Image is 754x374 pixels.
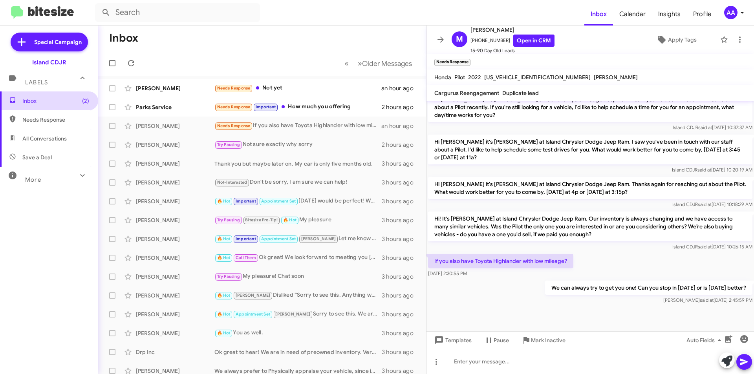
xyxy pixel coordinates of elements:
[340,55,417,71] nav: Page navigation example
[515,333,572,347] button: Mark Inactive
[672,201,752,207] span: Island CDJR [DATE] 10:18:29 AM
[381,122,420,130] div: an hour ago
[344,58,349,68] span: «
[686,333,724,347] span: Auto Fields
[214,84,381,93] div: Not yet
[214,160,382,168] div: Thank you but maybe later on. My car is only five months old.
[698,124,712,130] span: said at
[136,103,214,111] div: Parks Service
[136,310,214,318] div: [PERSON_NAME]
[362,59,412,68] span: Older Messages
[434,59,470,66] small: Needs Response
[136,141,214,149] div: [PERSON_NAME]
[95,3,260,22] input: Search
[353,55,417,71] button: Next
[663,297,752,303] span: [PERSON_NAME] [DATE] 2:45:59 PM
[428,135,752,164] p: Hi [PERSON_NAME] it's [PERSON_NAME] at Island Chrysler Dodge Jeep Ram. I saw you've been in touch...
[214,197,382,206] div: [DATE] would be perfect! We look forward to seeing you then!
[382,329,420,337] div: 3 hours ago
[217,217,240,223] span: Try Pausing
[382,292,420,299] div: 3 hours ago
[382,273,420,281] div: 3 hours ago
[25,79,48,86] span: Labels
[214,121,381,130] div: If you also have Toyota Highlander with low mileage?
[11,33,88,51] a: Special Campaign
[261,236,296,241] span: Appointment Set
[217,86,251,91] span: Needs Response
[214,234,382,243] div: Let me know When is a good time to stop by, I do have an availability [DATE] around 2:15p How doe...
[275,312,310,317] span: [PERSON_NAME]
[136,179,214,186] div: [PERSON_NAME]
[700,297,714,303] span: said at
[382,348,420,356] div: 3 hours ago
[22,97,89,105] span: Inbox
[434,89,499,97] span: Cargurus Reengagement
[136,197,214,205] div: [PERSON_NAME]
[136,160,214,168] div: [PERSON_NAME]
[236,255,256,260] span: Call Them
[236,199,256,204] span: Important
[217,199,231,204] span: 🔥 Hot
[217,293,231,298] span: 🔥 Hot
[217,142,240,147] span: Try Pausing
[214,178,382,187] div: Don't be sorry, I am sure we can help!
[594,74,638,81] span: [PERSON_NAME]
[613,3,652,26] a: Calendar
[381,84,420,92] div: an hour ago
[428,270,467,276] span: [DATE] 2:30:55 PM
[454,74,465,81] span: Pilot
[697,167,711,173] span: said at
[214,215,382,224] div: My pleasure
[214,272,382,281] div: My pleasure! Chat soon
[382,141,420,149] div: 2 hours ago
[22,135,67,142] span: All Conversations
[25,176,41,183] span: More
[470,35,555,47] span: [PHONE_NUMBER]
[470,25,555,35] span: [PERSON_NAME]
[214,291,382,300] div: Disliked “Sorry to see this. Anything we can do to help?”
[668,33,697,47] span: Apply Tags
[22,153,52,161] span: Save a Deal
[494,333,509,347] span: Pause
[236,293,271,298] span: [PERSON_NAME]
[470,47,555,55] span: 15-90 Day Old Leads
[256,104,276,109] span: Important
[680,333,730,347] button: Auto Fields
[673,124,752,130] span: Island CDJR [DATE] 10:37:37 AM
[214,310,382,319] div: Sorry to see this. We are in need of preowned inventory. I am sure we can give you good money for...
[433,333,472,347] span: Templates
[382,310,420,318] div: 3 hours ago
[214,348,382,356] div: Ok great to hear! We are in need of preowned inventory. Very interested in it! Can you stop in [D...
[652,3,687,26] span: Insights
[687,3,717,26] a: Profile
[502,89,539,97] span: Duplicate lead
[217,236,231,241] span: 🔥 Hot
[672,167,752,173] span: Island CDJR [DATE] 10:20:19 AM
[22,116,89,124] span: Needs Response
[34,38,82,46] span: Special Campaign
[426,333,478,347] button: Templates
[245,217,278,223] span: Bitesize Pro-Tip!
[217,274,240,279] span: Try Pausing
[584,3,613,26] a: Inbox
[136,216,214,224] div: [PERSON_NAME]
[698,244,712,250] span: said at
[217,123,251,128] span: Needs Response
[672,244,752,250] span: Island CDJR [DATE] 10:26:15 AM
[428,254,573,268] p: If you also have Toyota Highlander with low mileage?
[214,328,382,338] div: You as well.
[382,197,420,205] div: 3 hours ago
[531,333,565,347] span: Mark Inactive
[217,104,251,109] span: Needs Response
[382,103,420,111] div: 2 hours ago
[545,281,752,295] p: We can always try to get you one! Can you stop in [DATE] or is [DATE] better?
[382,160,420,168] div: 3 hours ago
[217,180,247,185] span: Not-Interested
[428,92,752,122] p: Hi [PERSON_NAME] it's [PERSON_NAME] at Island Chrysler Dodge Jeep Ram. I saw you've been in touch...
[283,217,296,223] span: 🔥 Hot
[513,35,555,47] a: Open in CRM
[136,122,214,130] div: [PERSON_NAME]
